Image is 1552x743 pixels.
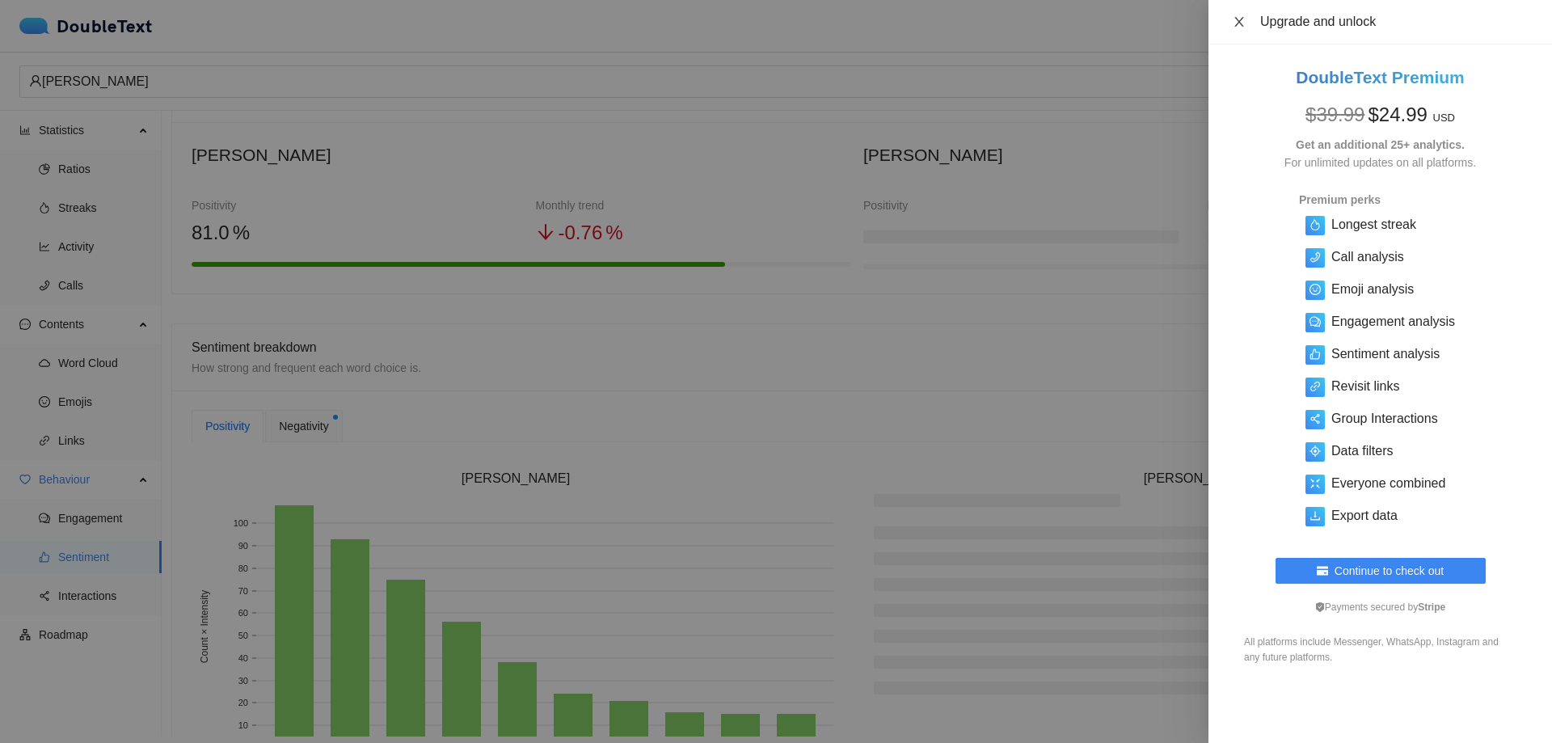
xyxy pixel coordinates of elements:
[1317,565,1328,578] span: credit-card
[1309,348,1321,360] span: like
[1309,478,1321,489] span: fullscreen-exit
[1309,251,1321,263] span: phone
[1331,344,1440,364] h5: Sentiment analysis
[1299,193,1381,206] strong: Premium perks
[1309,219,1321,230] span: fire
[1433,112,1455,124] span: USD
[1260,13,1533,31] div: Upgrade and unlock
[1331,280,1414,299] h5: Emoji analysis
[1228,15,1250,30] button: Close
[1296,138,1465,151] strong: Get an additional 25+ analytics.
[1331,312,1455,331] h5: Engagement analysis
[1331,377,1399,396] h5: Revisit links
[1315,602,1325,612] span: safety-certificate
[1284,156,1476,169] span: For unlimited updates on all platforms.
[1228,64,1533,91] h2: DoubleText Premium
[1331,474,1445,493] h5: Everyone combined
[1418,602,1445,613] b: Stripe
[1309,413,1321,424] span: share-alt
[1315,602,1445,613] span: Payments secured by
[1331,409,1438,428] h5: Group Interactions
[1309,445,1321,457] span: aim
[1309,316,1321,327] span: comment
[1244,636,1499,663] span: All platforms include Messenger, WhatsApp, Instagram and any future platforms.
[1276,558,1486,584] button: credit-cardContinue to check out
[1305,103,1364,125] span: $ 39.99
[1331,247,1404,267] h5: Call analysis
[1331,215,1416,234] h5: Longest streak
[1331,441,1393,461] h5: Data filters
[1309,284,1321,295] span: smile
[1368,103,1427,125] span: $ 24.99
[1331,506,1398,526] h5: Export data
[1335,562,1444,580] span: Continue to check out
[1233,15,1246,28] span: close
[1309,381,1321,392] span: link
[1309,510,1321,521] span: download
